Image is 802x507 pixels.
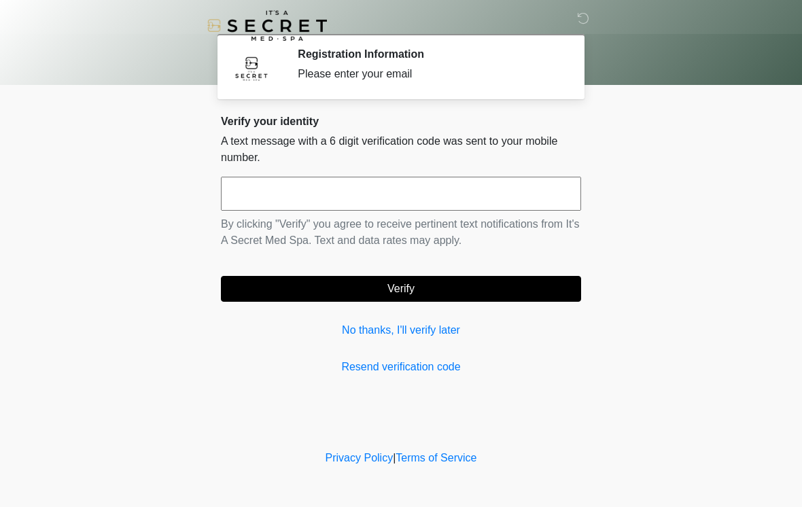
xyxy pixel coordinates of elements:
a: | [393,452,396,464]
img: It's A Secret Med Spa Logo [207,10,327,41]
a: Privacy Policy [326,452,394,464]
div: Please enter your email [298,66,561,82]
p: A text message with a 6 digit verification code was sent to your mobile number. [221,133,581,166]
a: Resend verification code [221,359,581,375]
button: Verify [221,276,581,302]
p: By clicking "Verify" you agree to receive pertinent text notifications from It's A Secret Med Spa... [221,216,581,249]
img: Agent Avatar [231,48,272,88]
h2: Verify your identity [221,115,581,128]
h2: Registration Information [298,48,561,60]
a: Terms of Service [396,452,476,464]
a: No thanks, I'll verify later [221,322,581,338]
